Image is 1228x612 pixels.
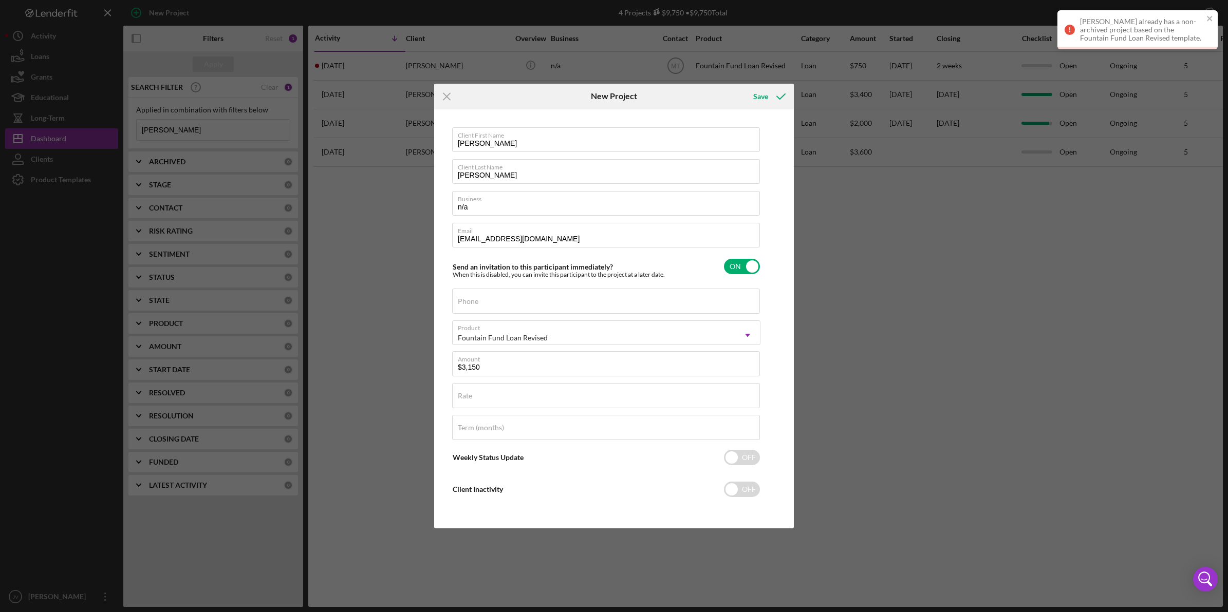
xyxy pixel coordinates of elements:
[458,392,472,400] label: Rate
[591,91,637,101] h6: New Project
[458,128,760,139] label: Client First Name
[1080,17,1203,42] div: [PERSON_NAME] already has a non-archived project based on the Fountain Fund Loan Revised template.
[458,352,760,363] label: Amount
[458,297,478,305] label: Phone
[453,262,613,271] label: Send an invitation to this participant immediately?
[458,192,760,203] label: Business
[743,86,794,107] button: Save
[458,334,548,342] div: Fountain Fund Loan Revised
[458,223,760,235] label: Email
[1206,14,1214,24] button: close
[453,485,503,493] label: Client Inactivity
[453,453,524,462] label: Weekly Status Update
[458,424,504,432] label: Term (months)
[453,271,665,278] div: When this is disabled, you can invite this participant to the project at a later date.
[458,160,760,171] label: Client Last Name
[1193,567,1218,591] div: Open Intercom Messenger
[753,86,768,107] div: Save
